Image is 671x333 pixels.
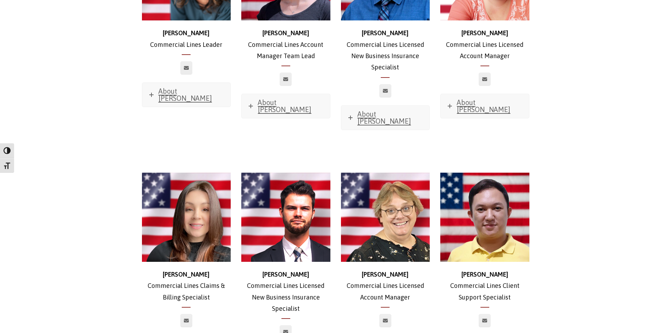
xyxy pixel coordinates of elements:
[142,83,231,107] a: About [PERSON_NAME]
[159,87,212,102] span: About [PERSON_NAME]
[341,269,430,303] p: Commercial Lines Licensed Account Manager
[241,269,330,315] p: Commercial Lines Licensed New Business Insurance Specialist
[441,94,529,118] a: About [PERSON_NAME]
[258,98,311,113] span: About [PERSON_NAME]
[142,269,231,303] p: Commercial Lines Claims & Billing Specialist
[461,271,508,278] strong: [PERSON_NAME]
[241,173,330,262] img: Zach_500x500
[163,271,210,278] strong: [PERSON_NAME]
[262,271,309,278] strong: [PERSON_NAME]
[362,271,409,278] strong: [PERSON_NAME]
[142,27,231,50] p: Commercial Lines Leader
[142,173,231,262] img: new_headshot_500x500
[362,29,409,37] strong: [PERSON_NAME]
[440,269,529,303] p: Commercial Lines Client Support Specialist
[341,27,430,73] p: Commercial Lines Licensed New Business Insurance Specialist
[241,27,330,62] p: Commercial Lines Account Manager Team Lead
[358,110,411,125] span: About [PERSON_NAME]
[461,29,508,37] strong: [PERSON_NAME]
[341,173,430,262] img: Image (37)
[440,173,529,262] img: Glenn Philapil, Jr.
[262,29,309,37] strong: [PERSON_NAME]
[440,27,529,62] p: Commercial Lines Licensed Account Manager
[163,29,210,37] strong: [PERSON_NAME]
[242,94,330,118] a: About [PERSON_NAME]
[341,106,430,130] a: About [PERSON_NAME]
[457,98,510,113] span: About [PERSON_NAME]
